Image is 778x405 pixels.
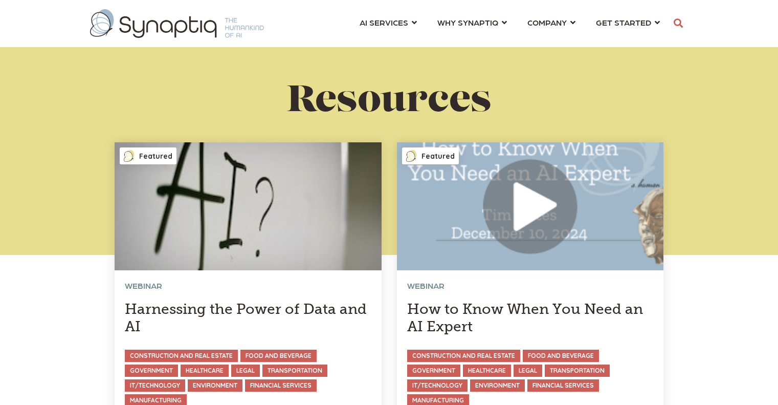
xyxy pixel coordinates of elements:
a: GET STARTED [596,13,660,32]
span: GET STARTED [596,17,651,27]
a: COMPANY [527,13,575,32]
img: synaptiq logo-1 [90,9,264,38]
span: WHY SYNAPTIQ [437,17,498,27]
a: AI SERVICES [360,13,417,32]
span: COMPANY [527,17,567,27]
nav: menu [349,5,670,42]
span: AI SERVICES [360,17,408,27]
h1: Resources [105,82,673,122]
a: WHY SYNAPTIQ [437,13,507,32]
